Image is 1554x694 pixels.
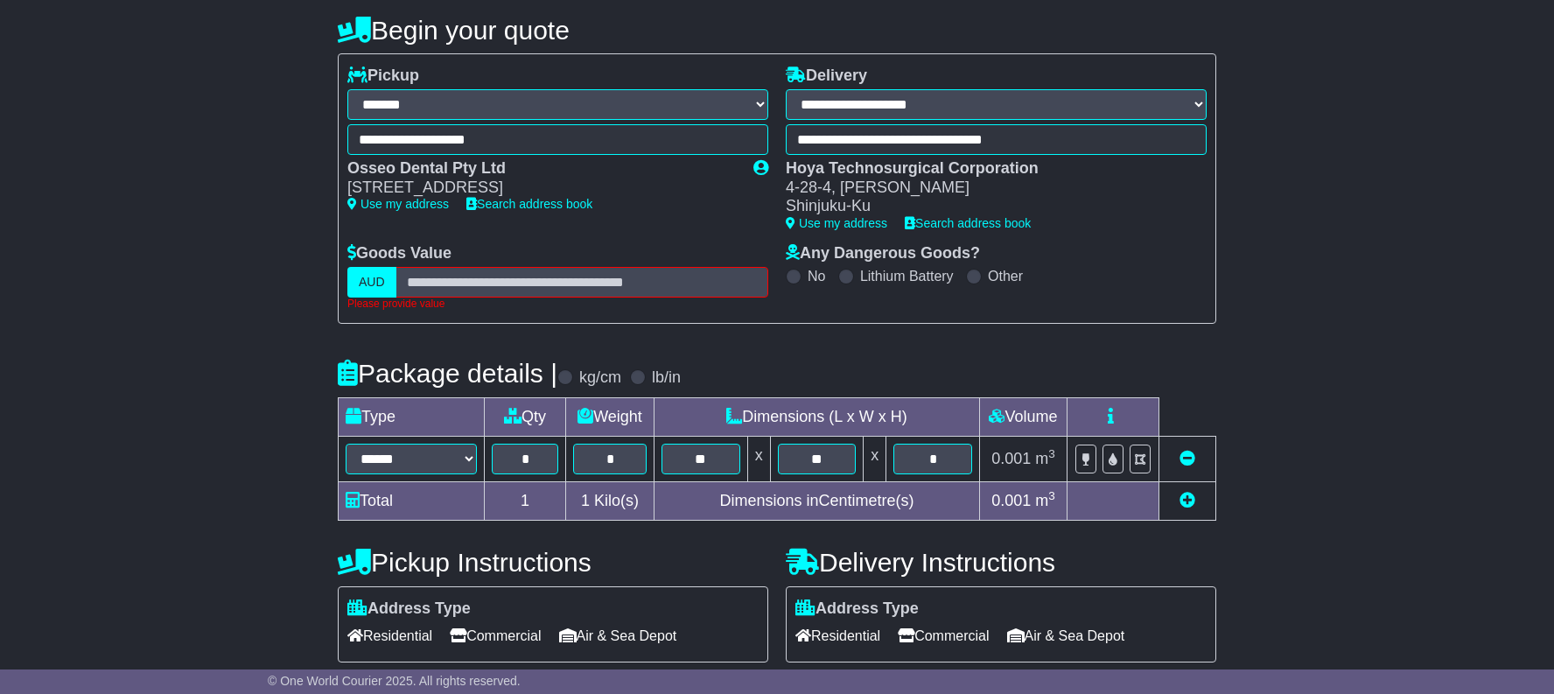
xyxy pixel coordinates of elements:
a: Search address book [905,216,1031,230]
div: Osseo Dental Pty Ltd [347,159,736,179]
td: Dimensions (L x W x H) [654,397,979,436]
span: m [1035,450,1055,467]
td: x [864,436,886,481]
label: Address Type [347,599,471,619]
a: Add new item [1179,492,1195,509]
td: Kilo(s) [566,481,654,520]
label: Goods Value [347,244,451,263]
label: Address Type [795,599,919,619]
span: Commercial [450,622,541,649]
span: 1 [581,492,590,509]
td: Weight [566,397,654,436]
label: Other [988,268,1023,284]
label: kg/cm [579,368,621,388]
label: Delivery [786,67,867,86]
h4: Delivery Instructions [786,548,1216,577]
label: lb/in [652,368,681,388]
div: Shinjuku-Ku [786,197,1189,216]
span: © One World Courier 2025. All rights reserved. [268,674,521,688]
sup: 3 [1048,447,1055,460]
label: AUD [347,267,396,298]
span: Residential [795,622,880,649]
span: Commercial [898,622,989,649]
span: Residential [347,622,432,649]
span: 0.001 [991,492,1031,509]
h4: Package details | [338,359,557,388]
span: m [1035,492,1055,509]
span: Air & Sea Depot [1007,622,1125,649]
a: Use my address [786,216,887,230]
a: Remove this item [1179,450,1195,467]
td: Dimensions in Centimetre(s) [654,481,979,520]
a: Search address book [466,197,592,211]
label: Pickup [347,67,419,86]
label: Lithium Battery [860,268,954,284]
div: 4-28-4, [PERSON_NAME] [786,179,1189,198]
span: 0.001 [991,450,1031,467]
div: [STREET_ADDRESS] [347,179,736,198]
div: Hoya Technosurgical Corporation [786,159,1189,179]
sup: 3 [1048,489,1055,502]
h4: Begin your quote [338,16,1216,45]
td: Volume [979,397,1067,436]
td: Total [339,481,485,520]
td: Qty [485,397,566,436]
label: No [808,268,825,284]
span: Air & Sea Depot [559,622,677,649]
h4: Pickup Instructions [338,548,768,577]
td: Type [339,397,485,436]
td: 1 [485,481,566,520]
label: Any Dangerous Goods? [786,244,980,263]
div: Please provide value [347,298,768,310]
a: Use my address [347,197,449,211]
td: x [747,436,770,481]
